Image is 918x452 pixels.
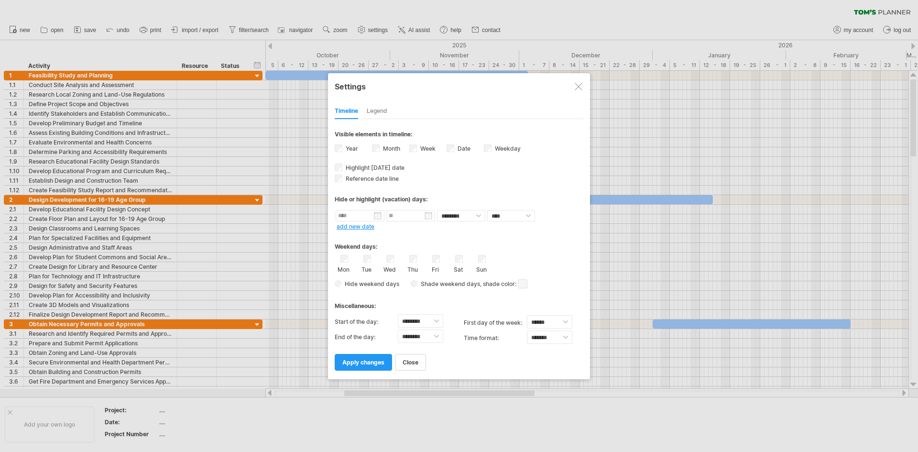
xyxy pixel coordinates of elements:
label: Tue [361,264,372,273]
span: apply changes [342,359,384,366]
label: Start of the day: [335,314,398,330]
a: add new date [337,223,374,230]
span: click here to change the shade color [518,279,527,288]
label: Time format: [464,331,527,346]
div: Miscellaneous: [335,293,583,312]
div: Visible elements in timeline: [335,131,583,141]
div: Hide or highlight (vacation) days: [335,196,583,203]
span: close [403,359,418,366]
label: Sat [452,264,464,273]
span: , shade color: [480,278,527,290]
div: Weekend days: [335,234,583,253]
div: Settings [335,77,583,95]
label: Week [418,145,436,152]
div: Timeline [335,104,358,119]
label: first day of the week: [464,315,527,331]
label: Sun [475,264,487,273]
label: Wed [383,264,395,273]
label: Year [344,145,358,152]
label: Month [381,145,400,152]
span: Hide weekend days [341,280,399,287]
span: Shade weekend days [417,280,480,287]
span: Highlight [DATE] date [344,164,404,171]
label: Mon [338,264,350,273]
label: Thu [406,264,418,273]
label: Fri [429,264,441,273]
label: Weekday [493,145,521,152]
span: Reference date line [344,175,399,182]
a: close [395,354,426,371]
div: Legend [367,104,387,119]
a: apply changes [335,354,392,371]
label: End of the day: [335,330,398,345]
label: Date [456,145,470,152]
